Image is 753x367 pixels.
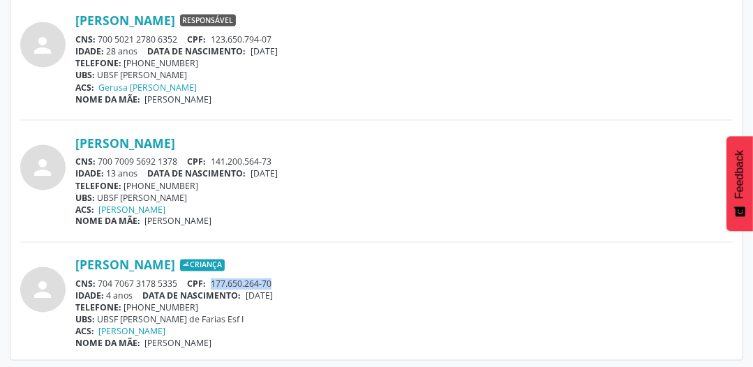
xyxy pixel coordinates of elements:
[75,192,733,204] div: UBSF [PERSON_NAME]
[75,167,733,179] div: 13 anos
[99,204,166,216] a: [PERSON_NAME]
[188,33,207,45] span: CPF:
[31,278,56,303] i: person
[180,15,236,27] span: Responsável
[211,156,271,167] span: 141.200.564-73
[148,45,246,57] span: DATA DE NASCIMENTO:
[143,290,241,302] span: DATA DE NASCIMENTO:
[726,136,753,231] button: Feedback - Mostrar pesquisa
[99,326,166,338] a: [PERSON_NAME]
[75,33,96,45] span: CNS:
[145,93,212,105] span: [PERSON_NAME]
[75,257,175,273] a: [PERSON_NAME]
[75,57,121,69] span: TELEFONE:
[75,302,121,314] span: TELEFONE:
[75,45,733,57] div: 28 anos
[75,314,95,326] span: UBS:
[99,82,197,93] a: Gerusa [PERSON_NAME]
[211,278,271,290] span: 177.650.264-70
[251,167,278,179] span: [DATE]
[75,278,733,290] div: 704 7067 3178 5335
[75,192,95,204] span: UBS:
[75,45,104,57] span: IDADE:
[75,69,95,81] span: UBS:
[75,180,121,192] span: TELEFONE:
[75,135,175,151] a: [PERSON_NAME]
[148,167,246,179] span: DATA DE NASCIMENTO:
[75,278,96,290] span: CNS:
[246,290,273,302] span: [DATE]
[75,93,140,105] span: NOME DA MÃE:
[75,290,733,302] div: 4 anos
[75,82,94,93] span: ACS:
[75,69,733,81] div: UBSF [PERSON_NAME]
[733,150,746,199] span: Feedback
[31,33,56,58] i: person
[75,13,175,28] a: [PERSON_NAME]
[75,57,733,69] div: [PHONE_NUMBER]
[180,260,225,272] span: Criança
[75,33,733,45] div: 700 5021 2780 6352
[75,216,140,227] span: NOME DA MÃE:
[75,167,104,179] span: IDADE:
[145,216,212,227] span: [PERSON_NAME]
[251,45,278,57] span: [DATE]
[75,302,733,314] div: [PHONE_NUMBER]
[75,204,94,216] span: ACS:
[75,156,96,167] span: CNS:
[31,155,56,180] i: person
[188,278,207,290] span: CPF:
[75,156,733,167] div: 700 7009 5692 1378
[75,180,733,192] div: [PHONE_NUMBER]
[211,33,271,45] span: 123.650.794-07
[188,156,207,167] span: CPF:
[75,338,140,350] span: NOME DA MÃE:
[75,290,104,302] span: IDADE:
[75,314,733,326] div: UBSF [PERSON_NAME] de Farias Esf I
[75,326,94,338] span: ACS:
[145,338,212,350] span: [PERSON_NAME]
